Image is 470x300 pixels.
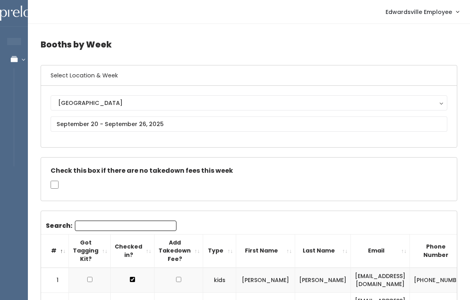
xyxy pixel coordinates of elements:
[203,268,236,293] td: kids
[378,3,467,20] a: Edwardsville Employee
[236,234,295,267] th: First Name: activate to sort column ascending
[41,34,457,55] h4: Booths by Week
[351,268,410,293] td: [EMAIL_ADDRESS][DOMAIN_NAME]
[41,234,69,267] th: #: activate to sort column descending
[203,234,236,267] th: Type: activate to sort column ascending
[41,268,69,293] td: 1
[111,234,155,267] th: Checked in?: activate to sort column ascending
[69,234,111,267] th: Got Tagging Kit?: activate to sort column ascending
[386,8,452,16] span: Edwardsville Employee
[51,167,447,174] h5: Check this box if there are no takedown fees this week
[410,268,470,293] td: [PHONE_NUMBER]
[58,99,440,107] div: [GEOGRAPHIC_DATA]
[351,234,410,267] th: Email: activate to sort column ascending
[236,268,295,293] td: [PERSON_NAME]
[51,116,447,132] input: September 20 - September 26, 2025
[295,268,351,293] td: [PERSON_NAME]
[46,221,176,231] label: Search:
[295,234,351,267] th: Last Name: activate to sort column ascending
[51,95,447,111] button: [GEOGRAPHIC_DATA]
[41,65,457,86] h6: Select Location & Week
[410,234,470,267] th: Phone Number: activate to sort column ascending
[75,221,176,231] input: Search:
[155,234,203,267] th: Add Takedown Fee?: activate to sort column ascending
